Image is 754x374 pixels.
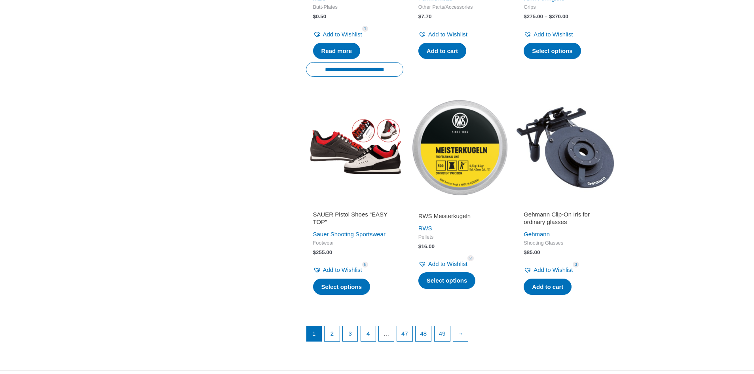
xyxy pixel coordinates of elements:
a: Add to cart: “Gehmann Clip-On Iris for ordinary glasses” [524,279,572,295]
a: Page 3 [343,326,358,341]
iframe: Customer reviews powered by Trustpilot [524,201,607,211]
span: … [379,326,394,341]
span: – [545,13,548,19]
a: Page 48 [416,326,431,341]
span: 1 [362,26,368,32]
h2: RWS Meisterkugeln [418,212,501,220]
h2: SAUER Pistol Shoes “EASY TOP” [313,211,396,226]
span: Butt-Plates [313,4,396,11]
a: Page 47 [397,326,412,341]
span: Page 1 [307,326,322,341]
span: 2 [467,255,474,261]
a: Sauer Shooting Sportswear [313,231,386,237]
span: $ [524,249,527,255]
span: Other Parts/Accessories [418,4,501,11]
a: Gehmann [524,231,550,237]
span: 8 [362,262,368,268]
span: Add to Wishlist [323,31,362,38]
img: RWS Meisterkugeln [411,99,509,196]
span: $ [418,243,422,249]
a: Page 2 [325,326,340,341]
span: $ [549,13,552,19]
a: Select options for “RWS Meisterkugeln” [418,272,476,289]
img: SAUER Pistol Shoes "EASY TOP" [306,99,403,196]
span: $ [313,13,316,19]
bdi: 275.00 [524,13,543,19]
a: Page 4 [361,326,376,341]
a: Add to Wishlist [418,29,467,40]
bdi: 7.70 [418,13,432,19]
a: Select options for “SAUER Pistol Shoes "EASY TOP"” [313,279,370,295]
span: Add to Wishlist [428,31,467,38]
a: Read more about “Rubber knop” [313,43,361,59]
span: $ [418,13,422,19]
span: Footwear [313,240,396,247]
a: Add to cart: “FWB O-Ring 490002” [418,43,466,59]
iframe: Customer reviews powered by Trustpilot [418,201,501,211]
img: Gehmann Clip-On Iris [517,99,614,196]
a: → [453,326,468,341]
a: RWS [418,225,432,232]
span: Grips [524,4,607,11]
span: Pellets [418,234,501,241]
a: Add to Wishlist [524,264,573,275]
bdi: 85.00 [524,249,540,255]
a: Add to Wishlist [524,29,573,40]
span: 3 [573,262,579,268]
h2: Gehmann Clip-On Iris for ordinary glasses [524,211,607,226]
nav: Product Pagination [306,326,614,346]
a: SAUER Pistol Shoes “EASY TOP” [313,211,396,229]
span: Add to Wishlist [428,260,467,267]
a: Add to Wishlist [313,29,362,40]
bdi: 370.00 [549,13,568,19]
a: Add to Wishlist [418,258,467,270]
a: Add to Wishlist [313,264,362,275]
span: Shooting Glasses [524,240,607,247]
bdi: 255.00 [313,249,332,255]
span: $ [524,13,527,19]
span: Add to Wishlist [323,266,362,273]
span: Add to Wishlist [534,266,573,273]
a: Gehmann Clip-On Iris for ordinary glasses [524,211,607,229]
span: Add to Wishlist [534,31,573,38]
bdi: 0.50 [313,13,327,19]
iframe: Customer reviews powered by Trustpilot [313,201,396,211]
a: Page 49 [435,326,450,341]
bdi: 16.00 [418,243,435,249]
a: RWS Meisterkugeln [418,212,501,223]
a: Select options for “Rink Grip for Sport Pistol” [524,43,581,59]
span: $ [313,249,316,255]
